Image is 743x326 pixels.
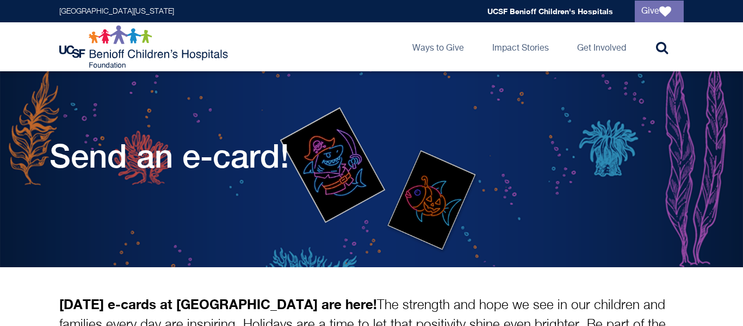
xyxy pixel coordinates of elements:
[635,1,684,22] a: Give
[487,7,613,16] a: UCSF Benioff Children's Hospitals
[59,8,174,15] a: [GEOGRAPHIC_DATA][US_STATE]
[49,137,289,175] h1: Send an e-card!
[59,25,231,69] img: Logo for UCSF Benioff Children's Hospitals Foundation
[404,22,473,71] a: Ways to Give
[484,22,558,71] a: Impact Stories
[59,296,377,312] strong: [DATE] e-cards at [GEOGRAPHIC_DATA] are here!
[568,22,635,71] a: Get Involved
